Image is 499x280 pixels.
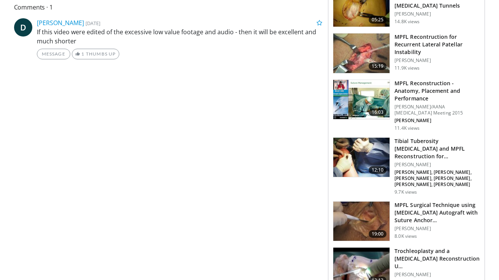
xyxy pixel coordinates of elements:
[333,202,390,241] img: 5f889753-be49-4054-82b6-3c42d66c3df3.150x105_q85_crop-smart_upscale.jpg
[394,125,420,131] p: 11.4K views
[14,2,323,12] span: Comments 1
[394,189,417,195] p: 9.7K views
[394,57,480,64] p: [PERSON_NAME]
[333,138,390,177] img: cab769df-a0f6-4752-92da-42e92bb4de9a.150x105_q85_crop-smart_upscale.jpg
[369,62,387,70] span: 15:19
[37,19,84,27] a: [PERSON_NAME]
[37,27,323,46] p: If this video were edited of the excessive low value footage and audio - then it will be excellen...
[333,80,480,131] a: 16:03 MPFL Reconstruction - Anatomy, Placement and Performance [PERSON_NAME]/AANA [MEDICAL_DATA] ...
[394,137,480,160] h3: Tibial Tuberosity [MEDICAL_DATA] and MPFL Reconstruction for Patellofemor…
[394,201,480,224] h3: MPFL Surgical Technique using [MEDICAL_DATA] Autograft with Suture Anchor…
[333,201,480,242] a: 19:00 MPFL Surgical Technique using [MEDICAL_DATA] Autograft with Suture Anchor… [PERSON_NAME] 8....
[394,226,480,232] p: [PERSON_NAME]
[37,49,70,59] a: Message
[394,118,480,124] p: [PERSON_NAME]
[333,33,480,73] a: 15:19 MPFL Recontruction for Recurrent Lateral Patellar Instability [PERSON_NAME] 11.9K views
[333,33,390,73] img: 272707_0003_1.png.150x105_q85_crop-smart_upscale.jpg
[369,166,387,174] span: 12:10
[14,18,32,37] a: D
[394,247,480,270] h3: Trochleoplasty and a [MEDICAL_DATA] Reconstruction U…
[333,137,480,195] a: 12:10 Tibial Tuberosity [MEDICAL_DATA] and MPFL Reconstruction for Patellofemor… [PERSON_NAME] [P...
[333,80,390,119] img: 8a54a703-336b-4002-96ea-336e2ade4194.150x105_q85_crop-smart_upscale.jpg
[394,272,480,278] p: [PERSON_NAME]
[394,233,417,239] p: 8.0K views
[394,169,480,188] p: [PERSON_NAME], [PERSON_NAME], [PERSON_NAME], [PERSON_NAME], [PERSON_NAME], [PERSON_NAME]
[394,11,480,17] p: [PERSON_NAME]
[72,49,119,59] a: 1 Thumbs Up
[394,19,420,25] p: 14.8K views
[369,16,387,24] span: 05:25
[394,104,480,116] p: [PERSON_NAME]/AANA [MEDICAL_DATA] Meeting 2015
[394,65,420,71] p: 11.9K views
[369,108,387,116] span: 16:03
[81,51,84,57] span: 1
[394,80,480,102] h3: MPFL Reconstruction - Anatomy, Placement and Performance
[394,33,480,56] h3: MPFL Recontruction for Recurrent Lateral Patellar Instability
[394,162,480,168] p: [PERSON_NAME]
[86,20,100,27] small: [DATE]
[369,230,387,238] span: 19:00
